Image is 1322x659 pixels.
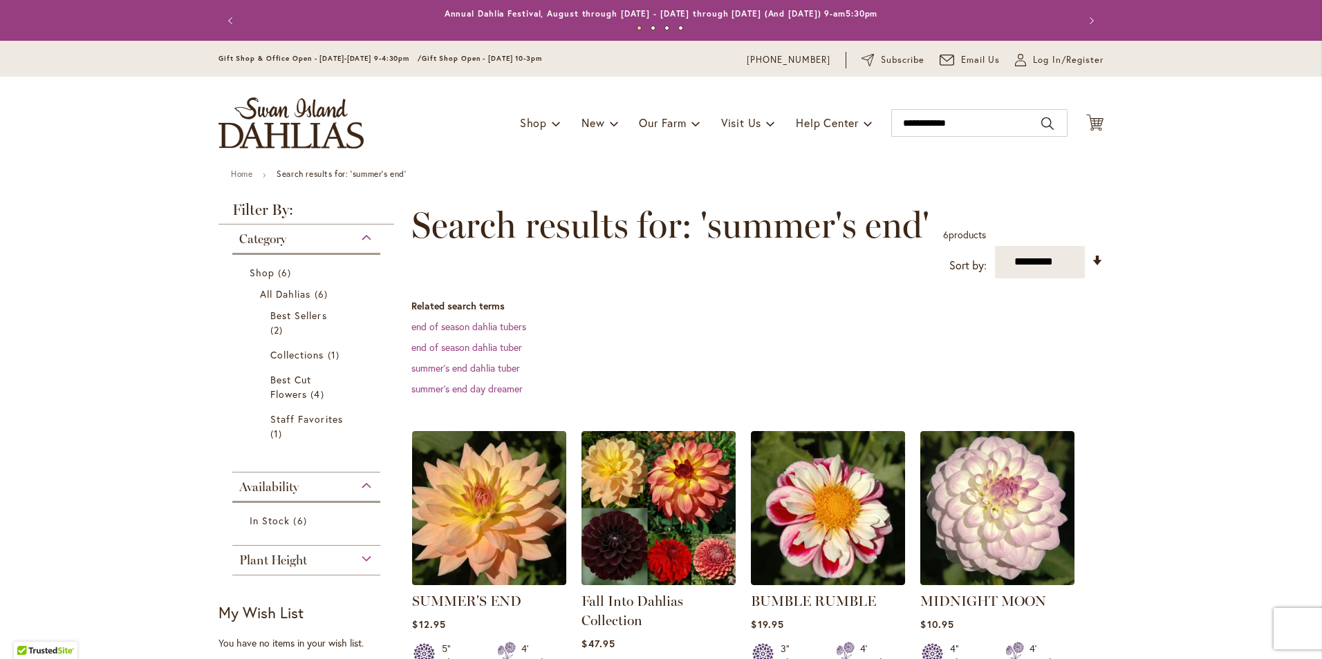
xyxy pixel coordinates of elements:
a: summer's end day dreamer [411,382,523,395]
div: You have no items in your wish list. [218,636,403,650]
span: Plant Height [239,553,307,568]
a: store logo [218,97,364,149]
a: end of season dahlia tubers [411,320,526,333]
a: Subscribe [862,53,924,67]
span: Availability [239,479,299,495]
a: Collections [270,347,346,362]
a: [PHONE_NUMBER] [747,53,830,67]
button: Next [1076,7,1104,35]
span: Staff Favorites [270,412,343,426]
span: Category [239,231,286,247]
span: Subscribe [881,53,924,67]
img: Fall Into Dahlias Collection [581,431,736,585]
span: $19.95 [751,618,783,631]
p: products [943,224,986,246]
button: 4 of 4 [678,26,683,30]
span: Best Sellers [270,309,327,322]
span: Visit Us [721,115,761,130]
a: SUMMER'S END [412,593,521,609]
strong: My Wish List [218,602,304,622]
a: MIDNIGHT MOON [920,575,1074,588]
img: MIDNIGHT MOON [920,431,1074,585]
span: 6 [278,265,295,280]
span: Collections [270,348,324,361]
span: All Dahlias [260,287,311,300]
span: 1 [270,426,286,441]
a: Home [231,169,252,179]
a: Email Us [940,53,1000,67]
span: Shop [250,266,274,279]
span: New [581,115,604,130]
span: 6 [315,287,331,301]
a: Staff Favorites [270,412,346,441]
span: $12.95 [412,618,445,631]
a: end of season dahlia tuber [411,341,522,354]
span: 6 [943,228,949,241]
dt: Related search terms [411,299,1104,313]
span: Shop [520,115,547,130]
span: $47.95 [581,637,615,650]
label: Sort by: [949,253,987,278]
button: 1 of 4 [637,26,642,30]
strong: Filter By: [218,202,394,225]
a: In Stock 6 [250,513,366,528]
span: 4 [310,387,327,401]
span: $10.95 [920,618,953,631]
span: Email Us [961,53,1000,67]
img: SUMMER'S END [412,431,566,585]
a: BUMBLE RUMBLE [751,593,876,609]
span: Best Cut Flowers [270,373,311,401]
a: MIDNIGHT MOON [920,593,1046,609]
strong: Search results for: 'summer's end' [277,169,406,179]
a: Log In/Register [1015,53,1104,67]
span: 2 [270,323,286,337]
span: Gift Shop & Office Open - [DATE]-[DATE] 9-4:30pm / [218,54,422,63]
button: Previous [218,7,246,35]
a: Annual Dahlia Festival, August through [DATE] - [DATE] through [DATE] (And [DATE]) 9-am5:30pm [445,8,878,19]
span: Log In/Register [1033,53,1104,67]
button: 2 of 4 [651,26,655,30]
span: Our Farm [639,115,686,130]
a: Best Cut Flowers [270,372,346,401]
span: In Stock [250,514,290,527]
a: Fall Into Dahlias Collection [581,575,736,588]
span: 6 [293,513,310,528]
a: All Dahlias [260,287,356,301]
a: summer's end dahlia tuber [411,361,520,374]
span: Search results for: 'summer's end' [411,204,929,246]
a: Best Sellers [270,308,346,337]
a: Fall Into Dahlias Collection [581,593,683,629]
button: 3 of 4 [664,26,669,30]
a: BUMBLE RUMBLE [751,575,905,588]
span: 1 [328,347,343,362]
span: Help Center [796,115,859,130]
a: Shop [250,265,366,280]
span: Gift Shop Open - [DATE] 10-3pm [422,54,542,63]
img: BUMBLE RUMBLE [751,431,905,585]
a: SUMMER'S END [412,575,566,588]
